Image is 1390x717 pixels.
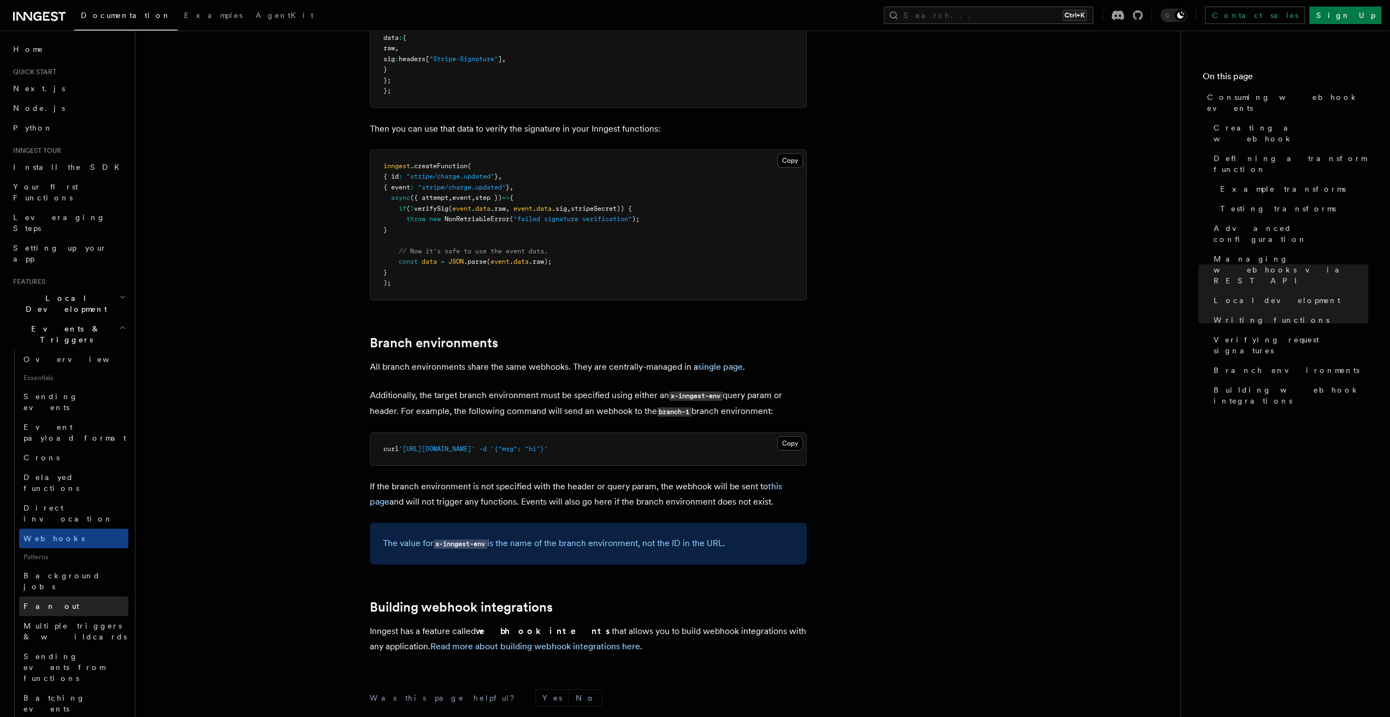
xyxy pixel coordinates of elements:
p: Was this page helpful? [370,692,522,703]
a: Examples [178,3,249,29]
button: Local Development [9,288,128,319]
span: ( [468,162,471,170]
span: data [475,205,490,212]
a: Managing webhooks via REST API [1209,249,1368,291]
span: Sending events [23,392,78,412]
span: "failed signature verification" [513,215,632,223]
span: Next.js [13,84,65,93]
span: Your first Functions [13,182,78,202]
span: new [429,215,441,223]
code: x-inngest-env [669,392,723,401]
span: .createFunction [410,162,468,170]
button: Yes [536,690,569,706]
span: verifySig [414,205,448,212]
p: All branch environments share the same webhooks. They are centrally-managed in a . [370,359,807,375]
span: .raw); [529,258,552,265]
h4: On this page [1203,70,1368,87]
p: The value for is the name of the branch environment, not the ID in the URL. [383,536,794,552]
span: ! [410,205,414,212]
button: Events & Triggers [9,319,128,349]
span: : [399,173,403,180]
span: } [383,66,387,73]
p: If the branch environment is not specified with the header or query param, the webhook will be se... [370,479,807,509]
span: , [498,173,502,180]
a: Install the SDK [9,157,128,177]
span: Crons [23,453,60,462]
span: Documentation [81,11,171,20]
span: { id [383,173,399,180]
span: : [410,183,414,191]
a: Local development [1209,291,1368,310]
span: // Now it's safe to use the event data. [399,247,548,255]
span: '[URL][DOMAIN_NAME]' [399,445,475,453]
span: async [391,194,410,202]
a: Building webhook integrations [1209,380,1368,411]
span: raw [383,44,395,52]
span: Setting up your app [13,244,107,263]
code: x-inngest-env [434,540,487,549]
span: const [399,258,418,265]
a: Direct invocation [19,498,128,529]
span: Event payload format [23,423,126,442]
button: Copy [777,436,803,451]
span: } [506,183,510,191]
a: Contact sales [1205,7,1305,24]
p: Additionally, the target branch environment must be specified using either an query param or head... [370,388,807,419]
span: , [395,44,399,52]
a: Sending events [19,387,128,417]
a: Background jobs [19,566,128,596]
span: sig [383,55,395,63]
button: Toggle dark mode [1161,9,1187,22]
span: if [399,205,406,212]
span: Patterns [19,548,128,566]
span: Delayed functions [23,473,79,493]
span: Examples [184,11,242,20]
kbd: Ctrl+K [1062,10,1087,21]
span: data [513,258,529,265]
a: single page [698,362,743,372]
span: { [510,194,513,202]
span: ( [510,215,513,223]
span: Creating a webhook [1214,122,1368,144]
a: Verifying request signatures [1209,330,1368,360]
span: Node.js [13,104,65,112]
span: Example transforms [1220,183,1346,194]
a: Example transforms [1216,179,1368,199]
a: Creating a webhook [1209,118,1368,149]
span: Background jobs [23,571,100,591]
span: : [399,34,403,42]
span: Consuming webhook events [1207,92,1368,114]
a: Delayed functions [19,467,128,498]
span: "stripe/charge.updated" [418,183,506,191]
button: No [569,690,602,706]
p: Inngest has a feature called that allows you to build webhook integrations with any application. . [370,624,807,654]
span: }; [383,87,391,94]
a: Branch environments [370,335,498,351]
a: Testing transforms [1216,199,1368,218]
span: data [383,34,399,42]
span: Local Development [9,293,119,315]
a: Webhooks [19,529,128,548]
span: , [502,55,506,63]
span: Python [13,123,53,132]
a: Overview [19,349,128,369]
span: ( [406,205,410,212]
a: Read more about building webhook integrations here [430,641,640,651]
p: Then you can use that data to verify the signature in your Inngest functions: [370,121,807,137]
span: Defining a transform function [1214,153,1368,175]
span: Essentials [19,369,128,387]
span: Overview [23,355,136,364]
span: } [494,173,498,180]
a: Documentation [74,3,178,31]
span: Features [9,277,45,286]
span: "Stripe-Signature" [429,55,498,63]
span: } [383,269,387,276]
a: Writing functions [1209,310,1368,330]
span: Testing transforms [1220,203,1336,214]
a: Fan out [19,596,128,616]
span: Batching events [23,694,85,713]
span: .sig [552,205,567,212]
span: curl [383,445,399,453]
a: Sending events from functions [19,647,128,688]
span: event [490,258,510,265]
